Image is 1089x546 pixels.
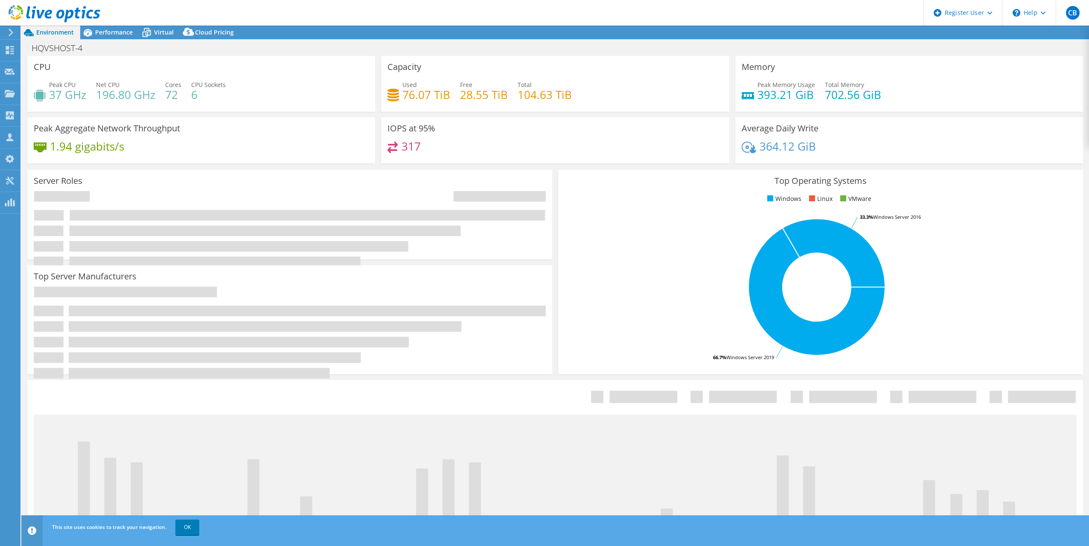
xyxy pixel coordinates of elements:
[387,62,421,72] h3: Capacity
[742,124,818,133] h3: Average Daily Write
[34,124,180,133] h3: Peak Aggregate Network Throughput
[34,176,82,186] h3: Server Roles
[34,272,137,281] h3: Top Server Manufacturers
[460,81,472,89] span: Free
[28,44,96,53] h1: HQVSHOST-4
[165,81,181,89] span: Cores
[52,523,166,531] span: This site uses cookies to track your navigation.
[757,81,815,89] span: Peak Memory Usage
[742,62,775,72] h3: Memory
[713,354,726,360] tspan: 66.7%
[873,214,921,220] tspan: Windows Server 2016
[402,81,417,89] span: Used
[565,176,1077,186] h3: Top Operating Systems
[760,142,816,151] h4: 364.12 GiB
[1066,6,1080,20] span: CB
[36,28,74,36] span: Environment
[460,90,508,99] h4: 28.55 TiB
[175,520,199,535] a: OK
[49,81,76,89] span: Peak CPU
[726,354,774,360] tspan: Windows Server 2019
[518,81,532,89] span: Total
[50,142,124,151] h4: 1.94 gigabits/s
[191,90,226,99] h4: 6
[765,194,801,203] li: Windows
[387,124,435,133] h3: IOPS at 95%
[96,90,155,99] h4: 196.80 GHz
[402,142,421,151] h4: 317
[34,62,51,72] h3: CPU
[807,194,833,203] li: Linux
[757,90,815,99] h4: 393.21 GiB
[1013,9,1020,17] svg: \n
[825,90,881,99] h4: 702.56 GiB
[96,81,119,89] span: Net CPU
[191,81,226,89] span: CPU Sockets
[518,90,572,99] h4: 104.63 TiB
[825,81,864,89] span: Total Memory
[402,90,450,99] h4: 76.07 TiB
[49,90,86,99] h4: 37 GHz
[95,28,133,36] span: Performance
[860,214,873,220] tspan: 33.3%
[154,28,174,36] span: Virtual
[195,28,234,36] span: Cloud Pricing
[838,194,871,203] li: VMware
[165,90,181,99] h4: 72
